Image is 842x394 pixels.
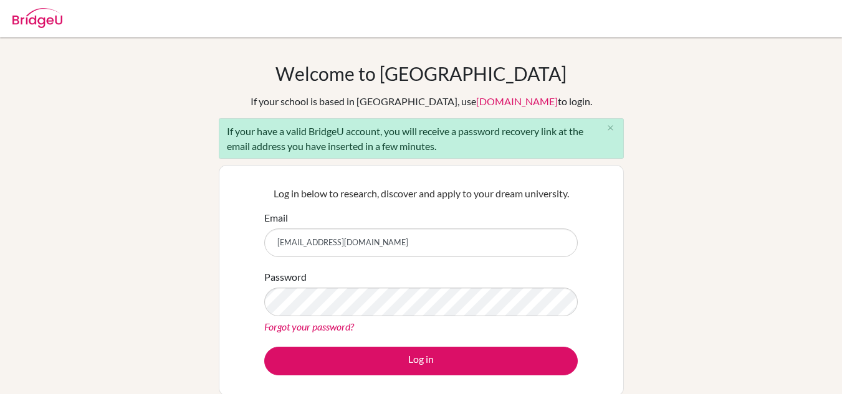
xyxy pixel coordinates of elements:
[219,118,624,159] div: If your have a valid BridgeU account, you will receive a password recovery link at the email addr...
[264,186,578,201] p: Log in below to research, discover and apply to your dream university.
[275,62,567,85] h1: Welcome to [GEOGRAPHIC_DATA]
[12,8,62,28] img: Bridge-U
[598,119,623,138] button: Close
[606,123,615,133] i: close
[264,321,354,332] a: Forgot your password?
[264,347,578,375] button: Log in
[264,270,307,284] label: Password
[251,94,592,109] div: If your school is based in [GEOGRAPHIC_DATA], use to login.
[264,210,288,225] label: Email
[476,95,558,107] a: [DOMAIN_NAME]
